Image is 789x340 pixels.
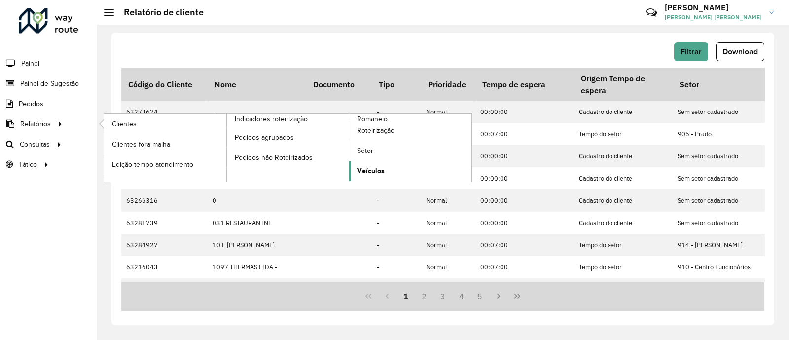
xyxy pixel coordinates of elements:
td: Tempo do setor [574,234,673,256]
a: Indicadores roteirização [104,114,349,182]
td: - [372,278,421,301]
td: 63273674 [121,101,208,123]
a: Contato Rápido [641,2,662,23]
td: - [372,101,421,123]
span: Download [722,47,758,56]
td: Tempo do setor [574,256,673,278]
td: Sem setor cadastrado [673,189,771,212]
span: Indicadores roteirização [235,114,308,124]
td: 63201400 [121,278,208,301]
a: Veículos [349,161,471,181]
th: Prioridade [421,68,475,101]
th: Documento [306,68,372,101]
button: 5 [471,287,490,305]
td: 00:00:00 [475,145,574,167]
td: Sem setor cadastrado [673,278,771,301]
span: [PERSON_NAME] [PERSON_NAME] [665,13,762,22]
button: 2 [415,287,433,305]
a: Edição tempo atendimento [104,154,226,174]
a: Setor [349,141,471,161]
td: Sem setor cadastrado [673,145,771,167]
span: Painel de Sugestão [20,78,79,89]
button: Next Page [489,287,508,305]
td: Normal [421,256,475,278]
td: 0 [208,189,306,212]
th: Tempo de espera [475,68,574,101]
button: 1 [396,287,415,305]
span: Filtrar [681,47,702,56]
span: Clientes [112,119,137,129]
a: Roteirização [349,121,471,141]
h2: Relatório de cliente [114,7,204,18]
span: Edição tempo atendimento [112,159,193,170]
td: 11.663.461 [PERSON_NAME] [208,278,306,301]
td: Cadastro do cliente [574,212,673,234]
th: Setor [673,68,771,101]
td: 00:00:00 [475,212,574,234]
span: Painel [21,58,39,69]
span: Pedidos [19,99,43,109]
td: Normal [421,234,475,256]
td: 914 - [PERSON_NAME] [673,234,771,256]
span: Tático [19,159,37,170]
td: Cadastro do cliente [574,278,673,301]
a: Clientes [104,114,226,134]
td: Tempo do setor [574,123,673,145]
button: Last Page [508,287,527,305]
td: Normal [421,101,475,123]
td: Normal [421,212,475,234]
td: 00:00:00 [475,167,574,189]
td: Normal [421,278,475,301]
td: Sem setor cadastrado [673,167,771,189]
span: Relatórios [20,119,51,129]
th: Código do Cliente [121,68,208,101]
td: 905 - Prado [673,123,771,145]
button: 4 [452,287,471,305]
td: Normal [421,189,475,212]
span: Roteirização [357,125,394,136]
td: - [372,256,421,278]
td: 63281739 [121,212,208,234]
a: Romaneio [227,114,472,182]
td: Sem setor cadastrado [673,212,771,234]
button: Download [716,42,764,61]
td: 00:00:00 [475,278,574,301]
span: Consultas [20,139,50,150]
td: 031 RESTAURANTNE [208,212,306,234]
button: 3 [433,287,452,305]
td: 910 - Centro Funcionários [673,256,771,278]
td: Cadastro do cliente [574,101,673,123]
button: Filtrar [674,42,708,61]
td: - [372,234,421,256]
td: 63266316 [121,189,208,212]
td: 63284927 [121,234,208,256]
td: 00:00:00 [475,101,574,123]
th: Tipo [372,68,421,101]
td: 63216043 [121,256,208,278]
td: 1097 THERMAS LTDA - [208,256,306,278]
span: Romaneio [357,114,388,124]
span: Setor [357,146,373,156]
a: Pedidos não Roteirizados [227,148,349,167]
td: - [372,212,421,234]
h3: [PERSON_NAME] [665,3,762,12]
td: 10 E [PERSON_NAME] [208,234,306,256]
th: Nome [208,68,306,101]
td: Cadastro do cliente [574,167,673,189]
span: Pedidos agrupados [235,132,294,143]
td: Sem setor cadastrado [673,101,771,123]
a: Clientes fora malha [104,134,226,154]
td: Cadastro do cliente [574,189,673,212]
span: Clientes fora malha [112,139,170,150]
td: - [372,189,421,212]
th: Origem Tempo de espera [574,68,673,101]
td: 00:07:00 [475,123,574,145]
td: 00:07:00 [475,234,574,256]
td: Cadastro do cliente [574,145,673,167]
span: Veículos [357,166,385,176]
td: 00:00:00 [475,189,574,212]
td: 11663461000160 [306,278,372,301]
a: Pedidos agrupados [227,127,349,147]
td: 00:07:00 [475,256,574,278]
span: Pedidos não Roteirizados [235,152,313,163]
